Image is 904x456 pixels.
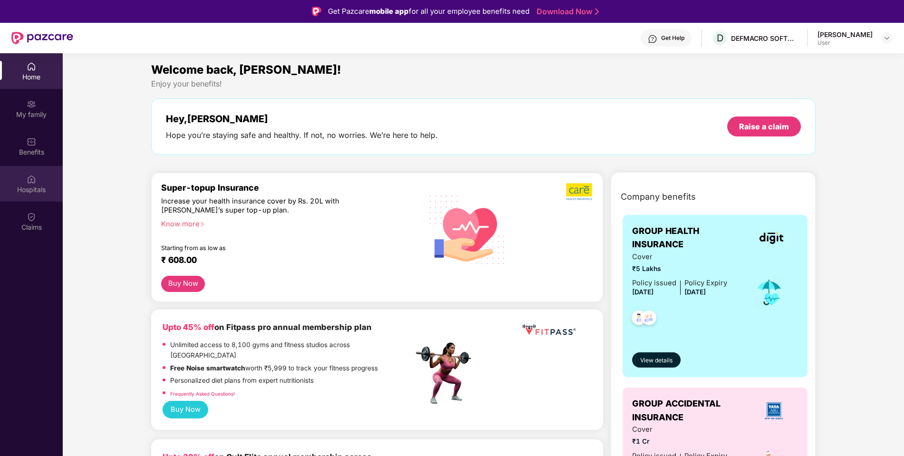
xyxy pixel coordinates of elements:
[566,183,593,201] img: b5dec4f62d2307b9de63beb79f102df3.png
[632,252,727,262] span: Cover
[161,255,404,266] div: ₹ 608.00
[27,175,36,184] img: svg+xml;base64,PHN2ZyBpZD0iSG9zcGl0YWxzIiB4bWxucz0iaHR0cDovL3d3dy53My5vcmcvMjAwMC9zdmciIHdpZHRoPS...
[151,79,816,89] div: Enjoy your benefits!
[632,264,727,274] span: ₹5 Lakhs
[413,340,480,407] img: fpp.png
[11,32,73,44] img: New Pazcare Logo
[170,391,235,397] a: Frequently Asked Questions!
[761,398,787,424] img: insurerLogo
[883,34,891,42] img: svg+xml;base64,PHN2ZyBpZD0iRHJvcGRvd24tMzJ4MzIiIHhtbG5zPSJodHRwOi8vd3d3LnczLm9yZy8yMDAwL3N2ZyIgd2...
[163,322,214,332] b: Upto 45% off
[170,376,314,386] p: Personalized diet plans from expert nutritionists
[817,39,873,47] div: User
[731,34,798,43] div: DEFMACRO SOFTWARE PRIVATE LIMITED
[760,232,783,244] img: insurerLogo
[637,308,661,331] img: svg+xml;base64,PHN2ZyB4bWxucz0iaHR0cDovL3d3dy53My5vcmcvMjAwMC9zdmciIHdpZHRoPSI0OC45NDMiIGhlaWdodD...
[684,288,706,296] span: [DATE]
[739,121,789,132] div: Raise a claim
[170,363,378,374] p: worth ₹5,999 to track your fitness progress
[312,7,321,16] img: Logo
[632,224,744,252] span: GROUP HEALTH INSURANCE
[163,401,208,418] button: Buy Now
[166,113,438,125] div: Hey, [PERSON_NAME]
[621,190,696,204] span: Company benefits
[170,340,413,360] p: Unlimited access to 8,100 gyms and fitness studios across [GEOGRAPHIC_DATA]
[684,278,727,289] div: Policy Expiry
[200,222,205,227] span: right
[632,424,727,435] span: Cover
[627,308,651,331] img: svg+xml;base64,PHN2ZyB4bWxucz0iaHR0cDovL3d3dy53My5vcmcvMjAwMC9zdmciIHdpZHRoPSI0OC45NDMiIGhlaWdodD...
[422,183,513,275] img: svg+xml;base64,PHN2ZyB4bWxucz0iaHR0cDovL3d3dy53My5vcmcvMjAwMC9zdmciIHhtbG5zOnhsaW5rPSJodHRwOi8vd3...
[27,62,36,71] img: svg+xml;base64,PHN2ZyBpZD0iSG9tZSIgeG1sbnM9Imh0dHA6Ly93d3cudzMub3JnLzIwMDAvc3ZnIiB3aWR0aD0iMjAiIG...
[161,244,373,251] div: Starting from as low as
[661,34,684,42] div: Get Help
[817,30,873,39] div: [PERSON_NAME]
[27,212,36,222] img: svg+xml;base64,PHN2ZyBpZD0iQ2xhaW0iIHhtbG5zPSJodHRwOi8vd3d3LnczLm9yZy8yMDAwL3N2ZyIgd2lkdGg9IjIwIi...
[27,137,36,146] img: svg+xml;base64,PHN2ZyBpZD0iQmVuZWZpdHMiIHhtbG5zPSJodHRwOi8vd3d3LnczLm9yZy8yMDAwL3N2ZyIgd2lkdGg9Ij...
[632,397,750,424] span: GROUP ACCIDENTAL INSURANCE
[170,364,245,372] strong: Free Noise smartwatch
[369,7,409,16] strong: mobile app
[632,278,676,289] div: Policy issued
[754,277,785,308] img: icon
[595,7,599,17] img: Stroke
[161,276,205,292] button: Buy Now
[166,130,438,140] div: Hope you’re staying safe and healthy. If not, no worries. We’re here to help.
[163,322,372,332] b: on Fitpass pro annual membership plan
[328,6,529,17] div: Get Pazcare for all your employee benefits need
[640,356,673,365] span: View details
[151,63,341,77] span: Welcome back, [PERSON_NAME]!
[632,288,654,296] span: [DATE]
[27,99,36,109] img: svg+xml;base64,PHN2ZyB3aWR0aD0iMjAiIGhlaWdodD0iMjAiIHZpZXdCb3g9IjAgMCAyMCAyMCIgZmlsbD0ibm9uZSIgeG...
[161,220,407,226] div: Know more
[161,197,372,215] div: Increase your health insurance cover by Rs. 20L with [PERSON_NAME]’s super top-up plan.
[632,352,680,368] button: View details
[537,7,596,17] a: Download Now
[520,321,577,339] img: fppp.png
[717,32,723,44] span: D
[161,183,413,193] div: Super-topup Insurance
[632,437,727,447] span: ₹1 Cr
[648,34,657,44] img: svg+xml;base64,PHN2ZyBpZD0iSGVscC0zMngzMiIgeG1sbnM9Imh0dHA6Ly93d3cudzMub3JnLzIwMDAvc3ZnIiB3aWR0aD...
